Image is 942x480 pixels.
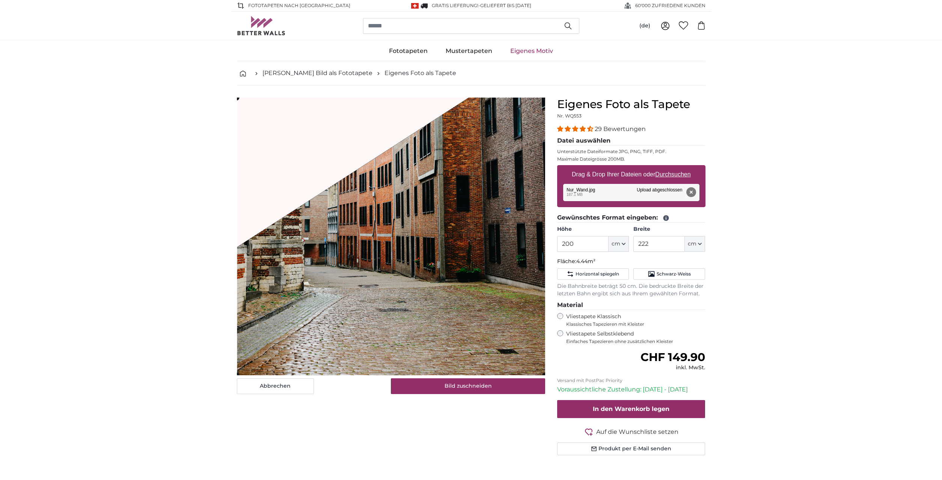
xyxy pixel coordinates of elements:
[596,427,678,436] span: Auf die Wunschliste setzen
[237,61,705,86] nav: breadcrumbs
[557,136,705,146] legend: Datei auswählen
[557,385,705,394] p: Voraussichtliche Zustellung: [DATE] - [DATE]
[633,268,705,280] button: Schwarz-Weiss
[557,427,705,436] button: Auf die Wunschliste setzen
[557,268,629,280] button: Horizontal spiegeln
[633,19,656,33] button: (de)
[262,69,372,78] a: [PERSON_NAME] Bild als Fototapete
[411,3,419,9] img: Schweiz
[237,16,286,35] img: Betterwalls
[384,69,456,78] a: Eigenes Foto als Tapete
[557,301,705,310] legend: Material
[557,213,705,223] legend: Gewünschtes Format eingeben:
[685,236,705,252] button: cm
[557,258,705,265] p: Fläche:
[248,2,350,9] span: Fototapeten nach [GEOGRAPHIC_DATA]
[655,171,690,178] u: Durchsuchen
[688,240,696,248] span: cm
[576,258,595,265] span: 4.44m²
[557,400,705,418] button: In den Warenkorb legen
[641,364,705,372] div: inkl. MwSt.
[641,350,705,364] span: CHF 149.90
[557,98,705,111] h1: Eigenes Foto als Tapete
[557,378,705,384] p: Versand mit PostPac Priority
[557,442,705,455] button: Produkt per E-Mail senden
[437,41,501,61] a: Mustertapeten
[237,378,314,394] button: Abbrechen
[569,167,694,182] label: Drag & Drop Ihrer Dateien oder
[612,240,620,248] span: cm
[633,226,705,233] label: Breite
[595,125,646,132] span: 29 Bewertungen
[432,3,478,8] span: GRATIS Lieferung!
[557,125,595,132] span: 4.34 stars
[566,321,699,327] span: Klassisches Tapezieren mit Kleister
[657,271,691,277] span: Schwarz-Weiss
[566,339,705,345] span: Einfaches Tapezieren ohne zusätzlichen Kleister
[557,156,705,162] p: Maximale Dateigrösse 200MB.
[566,330,705,345] label: Vliestapete Selbstklebend
[635,2,705,9] span: 60'000 ZUFRIEDENE KUNDEN
[557,113,582,119] span: Nr. WQ553
[391,378,545,394] button: Bild zuschneiden
[501,41,562,61] a: Eigenes Motiv
[593,405,669,412] span: In den Warenkorb legen
[609,236,629,252] button: cm
[566,313,699,327] label: Vliestapete Klassisch
[557,283,705,298] p: Die Bahnbreite beträgt 50 cm. Die bedruckte Breite der letzten Bahn ergibt sich aus Ihrem gewählt...
[557,149,705,155] p: Unterstützte Dateiformate JPG, PNG, TIFF, PDF.
[557,226,629,233] label: Höhe
[480,3,531,8] span: Geliefert bis [DATE]
[380,41,437,61] a: Fototapeten
[478,3,531,8] span: -
[576,271,619,277] span: Horizontal spiegeln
